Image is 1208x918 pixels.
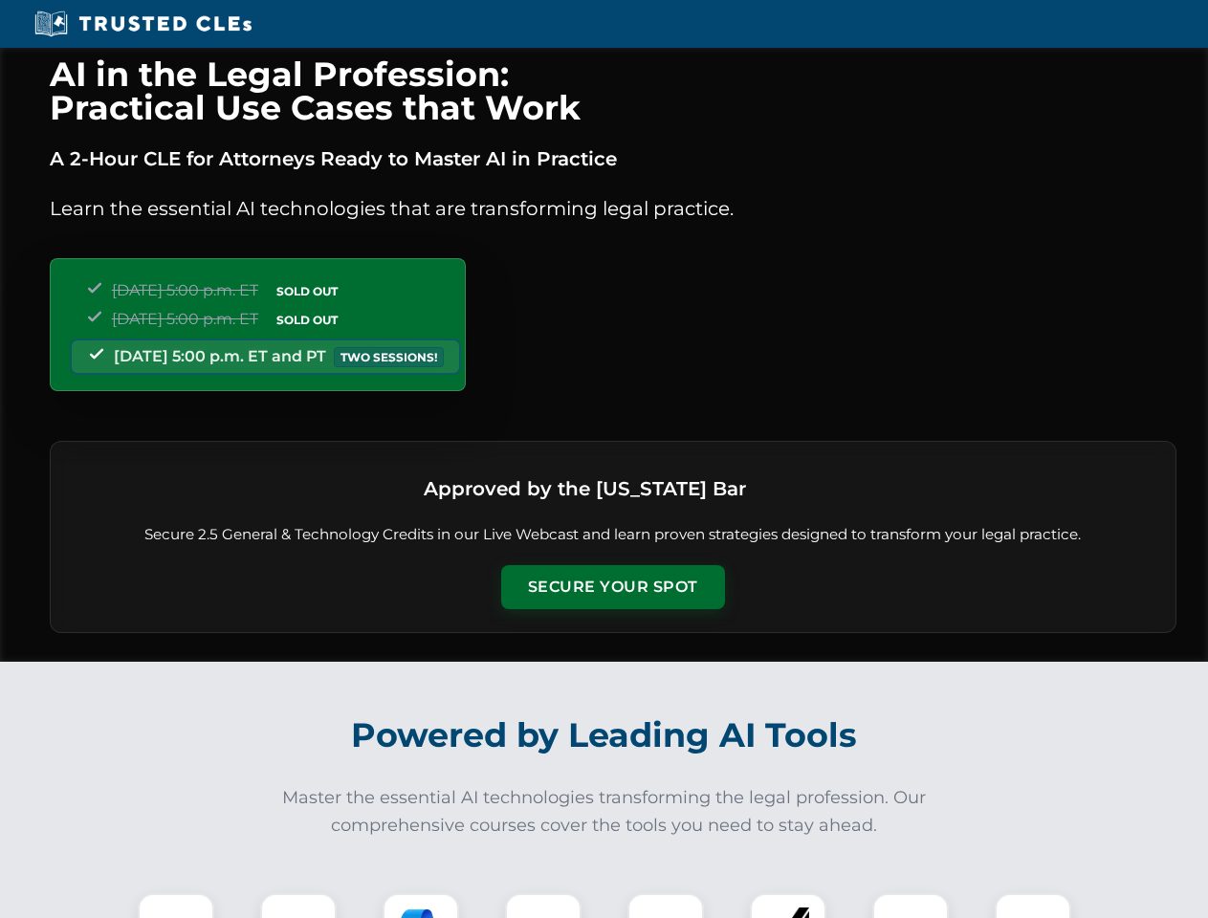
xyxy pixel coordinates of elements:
[270,310,344,330] span: SOLD OUT
[50,57,1176,124] h1: AI in the Legal Profession: Practical Use Cases that Work
[754,465,802,513] img: Logo
[29,10,257,38] img: Trusted CLEs
[74,524,1153,546] p: Secure 2.5 General & Technology Credits in our Live Webcast and learn proven strategies designed ...
[270,784,939,840] p: Master the essential AI technologies transforming the legal profession. Our comprehensive courses...
[501,565,725,609] button: Secure Your Spot
[112,310,258,328] span: [DATE] 5:00 p.m. ET
[75,702,1134,769] h2: Powered by Leading AI Tools
[50,143,1176,174] p: A 2-Hour CLE for Attorneys Ready to Master AI in Practice
[112,281,258,299] span: [DATE] 5:00 p.m. ET
[50,193,1176,224] p: Learn the essential AI technologies that are transforming legal practice.
[424,471,746,506] h3: Approved by the [US_STATE] Bar
[270,281,344,301] span: SOLD OUT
